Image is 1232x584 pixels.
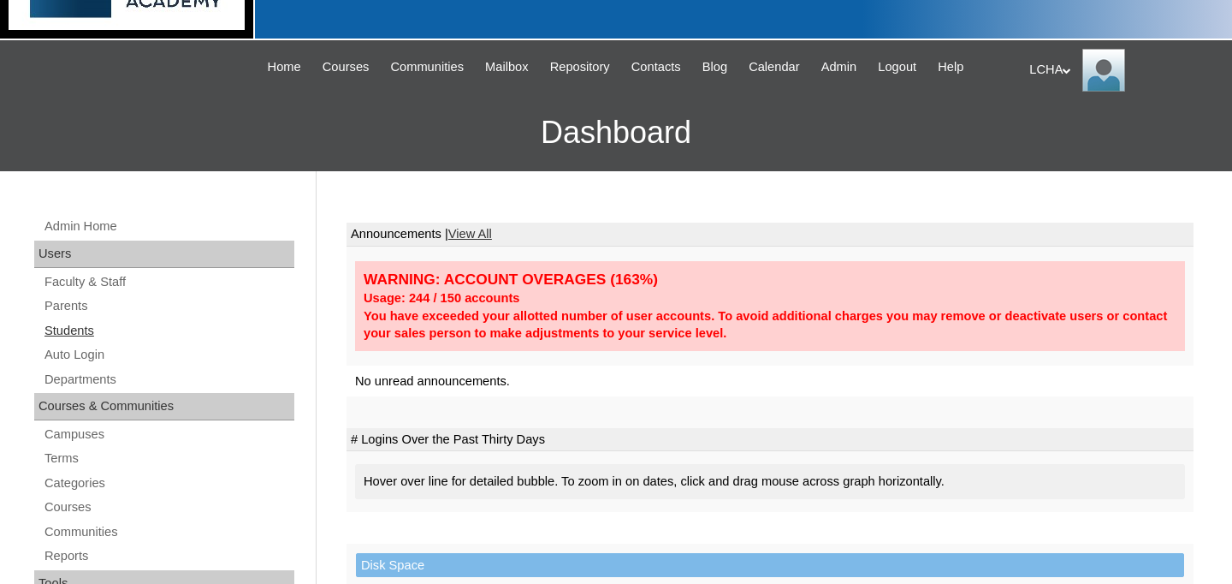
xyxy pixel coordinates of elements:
[43,320,294,342] a: Students
[346,366,1193,397] td: No unread announcements.
[43,344,294,366] a: Auto Login
[623,57,690,77] a: Contacts
[813,57,866,77] a: Admin
[346,223,1193,247] td: Announcements |
[364,270,1176,289] div: WARNING: ACCOUNT OVERAGES (163%)
[364,307,1176,343] div: You have exceeded your allotted number of user accounts. To avoid additional charges you may remo...
[355,464,1185,499] div: Hover over line for detailed bubble. To zoom in on dates, click and drag mouse across graph horiz...
[43,497,294,518] a: Courses
[1082,49,1125,92] img: LCHA Admin
[740,57,808,77] a: Calendar
[43,545,294,567] a: Reports
[43,271,294,293] a: Faculty & Staff
[485,57,529,77] span: Mailbox
[542,57,619,77] a: Repository
[34,393,294,420] div: Courses & Communities
[869,57,925,77] a: Logout
[314,57,378,77] a: Courses
[43,448,294,469] a: Terms
[938,57,963,77] span: Help
[631,57,681,77] span: Contacts
[390,57,464,77] span: Communities
[268,57,301,77] span: Home
[1029,49,1215,92] div: LCHA
[694,57,736,77] a: Blog
[929,57,972,77] a: Help
[34,241,294,268] div: Users
[43,424,294,445] a: Campuses
[43,521,294,543] a: Communities
[356,553,1184,578] td: Disk Space
[749,57,799,77] span: Calendar
[259,57,310,77] a: Home
[364,291,519,305] strong: Usage: 244 / 150 accounts
[346,428,1193,452] td: # Logins Over the Past Thirty Days
[550,57,610,77] span: Repository
[323,57,370,77] span: Courses
[448,227,492,241] a: View All
[43,369,294,390] a: Departments
[9,94,1223,171] h3: Dashboard
[382,57,472,77] a: Communities
[43,295,294,317] a: Parents
[43,473,294,494] a: Categories
[821,57,857,77] span: Admin
[878,57,916,77] span: Logout
[702,57,727,77] span: Blog
[43,216,294,237] a: Admin Home
[477,57,537,77] a: Mailbox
